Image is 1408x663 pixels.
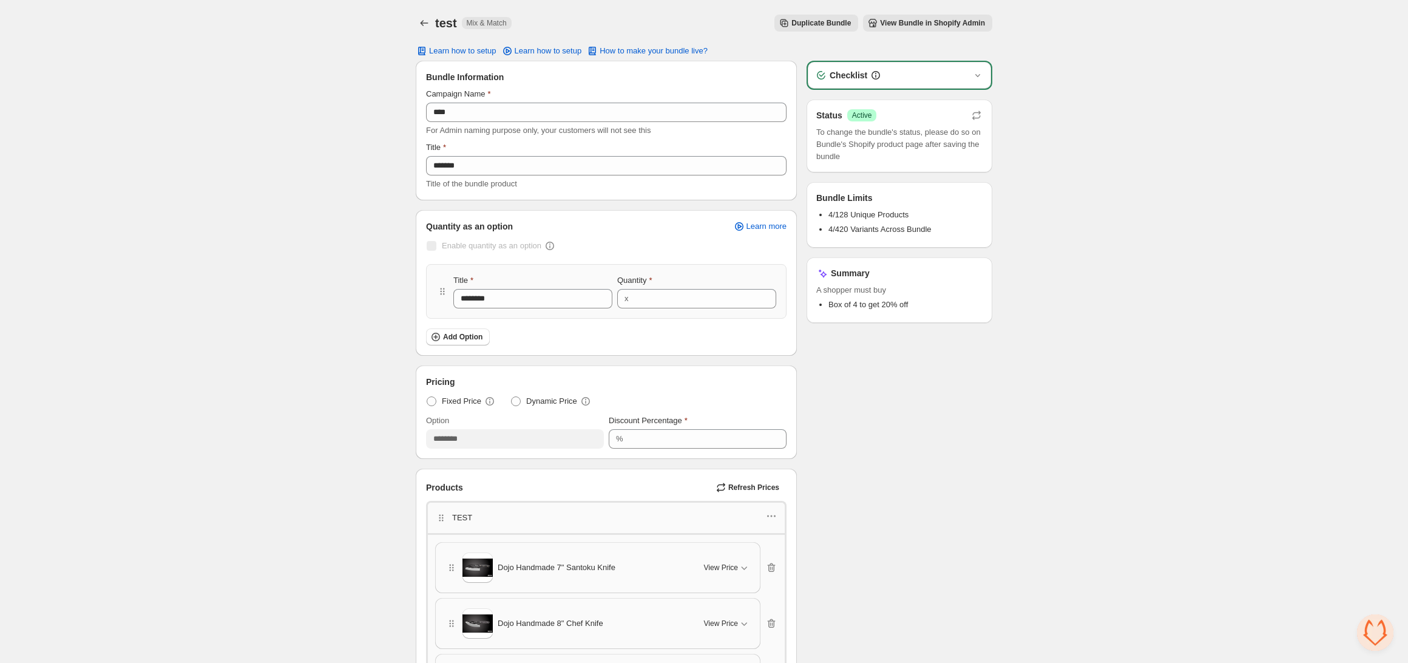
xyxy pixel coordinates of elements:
span: View Bundle in Shopify Admin [880,18,985,28]
span: Fixed Price [442,395,481,407]
span: Mix & Match [467,18,507,28]
button: Duplicate Bundle [774,15,858,32]
a: Open chat [1357,614,1393,651]
h3: Summary [831,267,870,279]
span: Dynamic Price [526,395,577,407]
span: Learn more [746,222,787,231]
h3: Status [816,109,842,121]
span: Active [852,110,872,120]
h1: test [435,16,457,30]
label: Option [426,415,449,427]
span: Dojo Handmade 8" Chef Knife [498,617,603,630]
span: 4/420 Variants Across Bundle [828,225,932,234]
span: Quantity as an option [426,220,513,233]
img: Dojo Handmade 7" Santoku Knife [462,559,493,577]
label: Campaign Name [426,88,491,100]
span: For Admin naming purpose only, your customers will not see this [426,126,651,135]
span: Title of the bundle product [426,179,517,188]
span: To change the bundle's status, please do so on Bundle's Shopify product page after saving the bundle [816,126,983,163]
label: Quantity [617,274,652,287]
h3: Bundle Limits [816,192,873,204]
span: Refresh Prices [728,483,779,492]
button: How to make your bundle live? [579,42,715,59]
span: Dojo Handmade 7" Santoku Knife [498,562,615,574]
label: Title [453,274,473,287]
label: Discount Percentage [609,415,688,427]
button: Add Option [426,328,490,345]
button: Back [416,15,433,32]
span: How to make your bundle live? [600,46,708,56]
span: Learn how to setup [515,46,582,56]
span: A shopper must buy [816,284,983,296]
p: TEST [452,512,472,524]
span: Enable quantity as an option [442,241,541,250]
a: Learn how to setup [494,42,589,59]
span: Learn how to setup [429,46,496,56]
span: Add Option [443,332,482,342]
button: View Bundle in Shopify Admin [863,15,992,32]
span: View Price [704,563,738,573]
span: Duplicate Bundle [791,18,851,28]
span: 4/128 Unique Products [828,210,909,219]
button: View Price [697,558,757,577]
span: Pricing [426,376,455,388]
button: Learn how to setup [408,42,504,59]
span: Products [426,481,463,494]
label: Title [426,141,446,154]
span: Bundle Information [426,71,504,83]
h3: Checklist [830,69,867,81]
img: Dojo Handmade 8" Chef Knife [462,614,493,633]
a: Learn more [726,218,794,235]
button: View Price [697,614,757,633]
div: x [624,293,629,305]
span: View Price [704,619,738,628]
li: Box of 4 to get 20% off [828,299,983,311]
div: % [616,433,623,445]
button: Refresh Prices [711,479,787,496]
